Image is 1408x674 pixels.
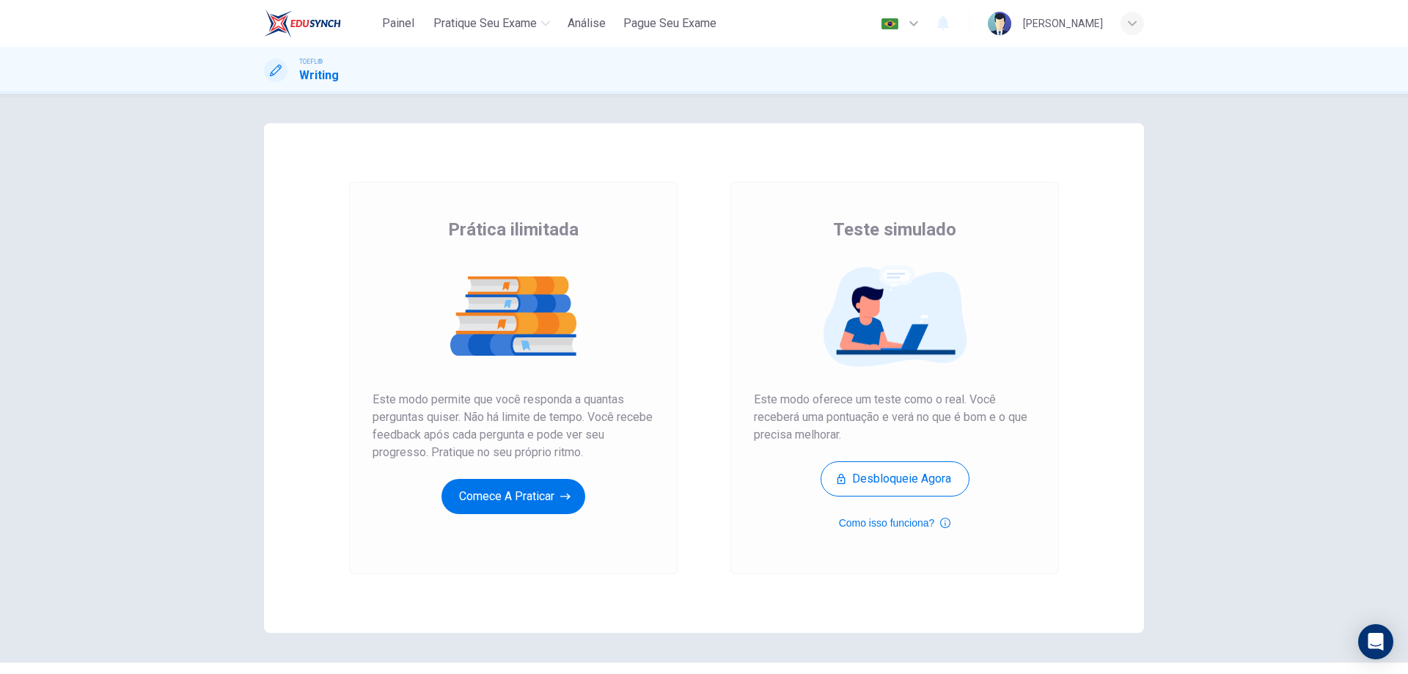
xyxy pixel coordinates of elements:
span: TOEFL® [299,56,323,67]
a: EduSynch logo [264,9,375,38]
span: Teste simulado [833,218,956,241]
button: Pratique seu exame [428,10,556,37]
button: Comece a praticar [441,479,585,514]
span: Este modo permite que você responda a quantas perguntas quiser. Não há limite de tempo. Você rece... [373,391,654,461]
span: Painel [382,15,414,32]
img: pt [881,18,899,29]
span: Análise [568,15,606,32]
span: Pague Seu Exame [623,15,716,32]
div: [PERSON_NAME] [1023,15,1103,32]
div: Open Intercom Messenger [1358,624,1393,659]
button: Desbloqueie agora [821,461,969,497]
span: Prática ilimitada [448,218,579,241]
button: Painel [375,10,422,37]
img: EduSynch logo [264,9,341,38]
button: Pague Seu Exame [617,10,722,37]
span: Pratique seu exame [433,15,537,32]
button: Como isso funciona? [839,514,951,532]
h1: Writing [299,67,339,84]
img: Profile picture [988,12,1011,35]
span: Este modo oferece um teste como o real. Você receberá uma pontuação e verá no que é bom e o que p... [754,391,1035,444]
button: Análise [562,10,612,37]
